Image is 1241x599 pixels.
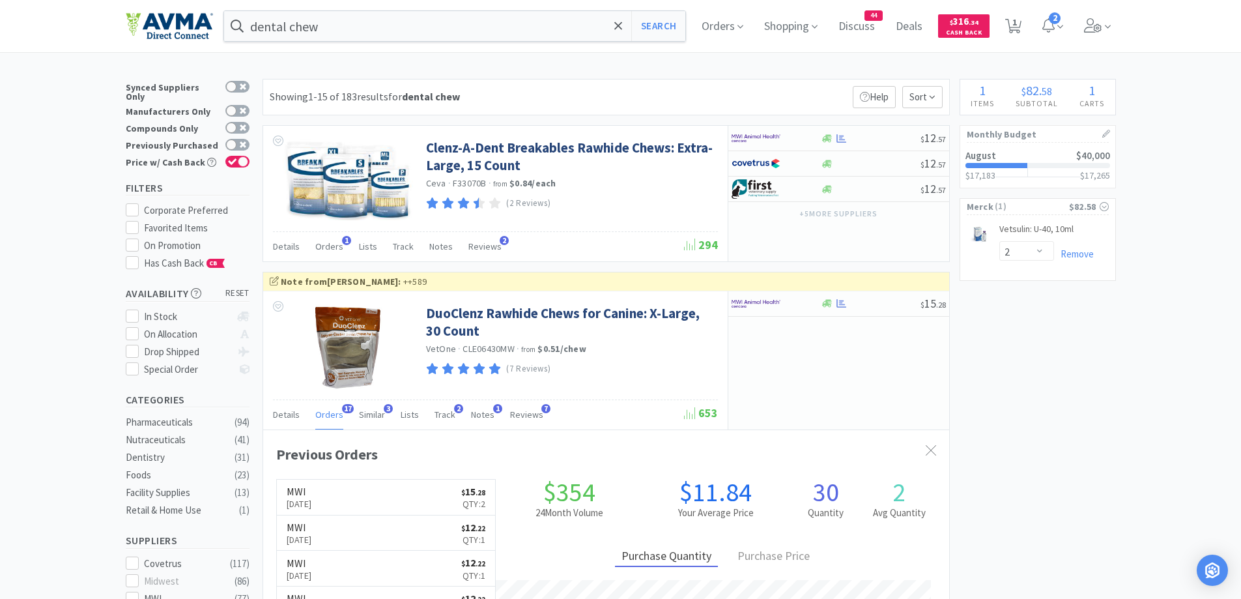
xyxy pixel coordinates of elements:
[476,524,485,533] span: . 22
[454,404,463,413] span: 2
[315,241,343,252] span: Orders
[144,327,231,342] div: On Allocation
[126,12,213,40] img: e4e33dab9f054f5782a47901c742baa9_102.png
[967,199,994,214] span: Merck
[426,304,715,340] a: DuoClenz Rawhide Chews for Canine: X-Large, 30 Count
[1005,97,1069,110] h4: Subtotal
[732,294,780,314] img: f6b2451649754179b5b4e0c70c3f7cb0_2.png
[461,524,465,533] span: $
[461,497,485,511] p: Qty: 2
[1054,248,1094,260] a: Remove
[126,432,231,448] div: Nutraceuticals
[388,90,460,103] span: for
[144,220,250,236] div: Favorited Items
[235,574,250,589] div: ( 86 )
[732,179,780,199] img: 67d67680309e4a0bb49a5ff0391dcc42_6.png
[144,362,231,377] div: Special Order
[126,533,250,548] h5: Suppliers
[1085,169,1110,181] span: 17,265
[496,479,642,505] h1: $354
[453,177,487,189] span: F33070B
[287,497,312,511] p: [DATE]
[891,21,928,33] a: Deals
[144,257,225,269] span: Has Cash Back
[461,556,485,569] span: 12
[230,556,250,572] div: ( 117 )
[313,304,383,389] img: 2bc357655bae424096814b5df8e51f4e_31475.jpeg
[126,81,219,101] div: Synced Suppliers Only
[461,559,465,568] span: $
[144,203,250,218] div: Corporate Preferred
[273,409,300,420] span: Details
[541,404,550,413] span: 7
[126,415,231,430] div: Pharmaceuticals
[126,392,250,407] h5: Categories
[384,404,393,413] span: 3
[461,521,485,534] span: 12
[789,479,863,505] h1: 30
[979,82,986,98] span: 1
[393,241,414,252] span: Track
[287,486,312,497] h6: MWI
[506,197,550,211] p: (2 Reviews)
[793,205,883,223] button: +5more suppliers
[500,236,509,245] span: 2
[865,11,882,20] span: 44
[920,130,946,145] span: 12
[126,122,219,133] div: Compounds Only
[936,185,946,195] span: . 57
[920,134,924,144] span: $
[493,179,507,188] span: from
[509,177,556,189] strong: $0.84 / each
[920,296,946,311] span: 15
[235,432,250,448] div: ( 41 )
[684,405,718,420] span: 653
[642,505,789,521] h2: Your Average Price
[510,409,543,420] span: Reviews
[967,224,993,245] img: e848a6c79f7e44b7b7fbb22cb718f26f_697806.jpeg
[224,11,686,41] input: Search by item, sku, manufacturer, ingredient, size...
[270,274,943,289] div: ++589
[401,409,419,420] span: Lists
[999,223,1074,241] a: Vetsulin: U-40, 10ml
[938,8,990,44] a: $316.34Cash Back
[493,404,502,413] span: 1
[276,443,936,466] div: Previous Orders
[426,177,446,189] a: Ceva
[144,309,231,325] div: In Stock
[225,287,250,300] span: reset
[342,404,354,413] span: 17
[273,241,300,252] span: Details
[1049,12,1061,24] span: 2
[1089,82,1095,98] span: 1
[863,479,936,505] h1: 2
[936,160,946,169] span: . 57
[537,343,586,355] strong: $0.51 / chew
[458,343,461,355] span: ·
[448,177,451,189] span: ·
[126,156,219,167] div: Price w/ Cash Back
[946,29,982,38] span: Cash Back
[1021,85,1026,98] span: $
[936,134,946,144] span: . 57
[993,200,1069,213] span: ( 1 )
[471,409,494,420] span: Notes
[489,177,491,189] span: ·
[287,522,312,533] h6: MWI
[920,181,946,196] span: 12
[461,533,485,547] p: Qty: 1
[789,505,863,521] h2: Quantity
[277,551,496,587] a: MWI[DATE]$12.22Qty:1
[144,238,250,254] div: On Promotion
[960,97,1005,110] h4: Items
[517,343,519,355] span: ·
[126,286,250,301] h5: Availability
[315,409,343,420] span: Orders
[1080,171,1110,180] h3: $
[126,485,231,501] div: Facility Supplies
[426,139,715,175] a: Clenz-A-Dent Breakables Rawhide Chews: Extra-Large, 15 Count
[235,467,250,483] div: ( 23 )
[950,15,978,27] span: 316
[235,485,250,501] div: ( 13 )
[920,156,946,171] span: 12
